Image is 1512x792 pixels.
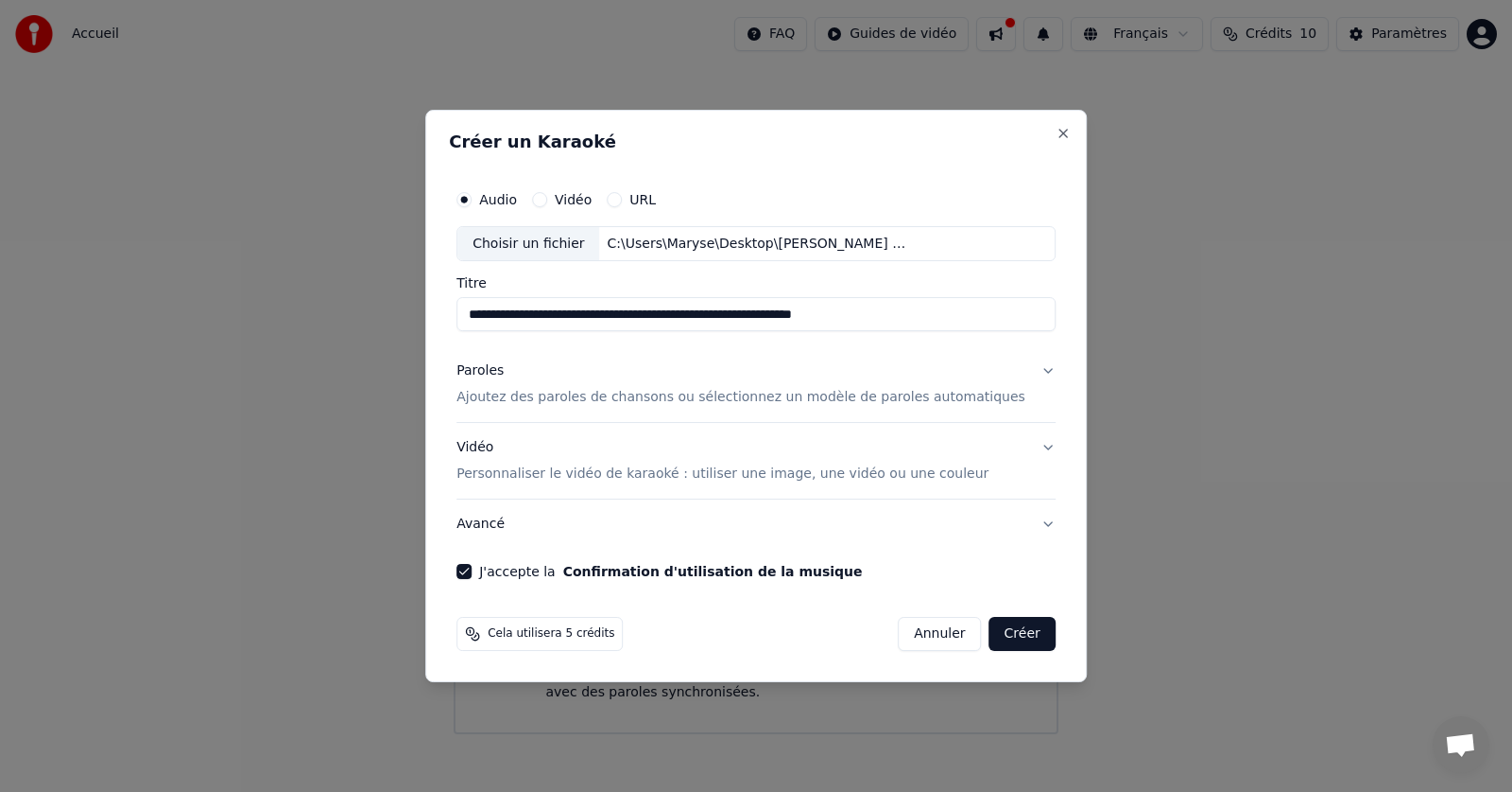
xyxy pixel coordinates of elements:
[629,193,656,206] label: URL
[479,565,862,578] label: J'accepte la
[600,235,921,254] div: C:\Users\Maryse\Desktop\[PERSON_NAME] que ça dure - Karaoké Joli_Papa V2.01.avi.mp3
[456,277,1056,290] label: Titre
[456,362,504,381] div: Paroles
[555,193,592,206] label: Vidéo
[989,617,1056,651] button: Créer
[456,424,1056,500] button: VidéoPersonnaliser le vidéo de karaoké : utiliser une image, une vidéo ou une couleur
[456,500,1056,549] button: Avancé
[456,439,988,484] div: Vidéo
[898,617,981,651] button: Annuler
[456,389,1025,408] p: Ajoutez des paroles de chansons ou sélectionnez un modèle de paroles automatiques
[457,227,599,261] div: Choisir un fichier
[563,565,863,578] button: J'accepte la
[456,465,988,484] p: Personnaliser le vidéo de karaoké : utiliser une image, une vidéo ou une couleur
[488,626,614,642] span: Cela utilisera 5 crédits
[456,347,1056,423] button: ParolesAjoutez des paroles de chansons ou sélectionnez un modèle de paroles automatiques
[449,133,1063,150] h2: Créer un Karaoké
[479,193,517,206] label: Audio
